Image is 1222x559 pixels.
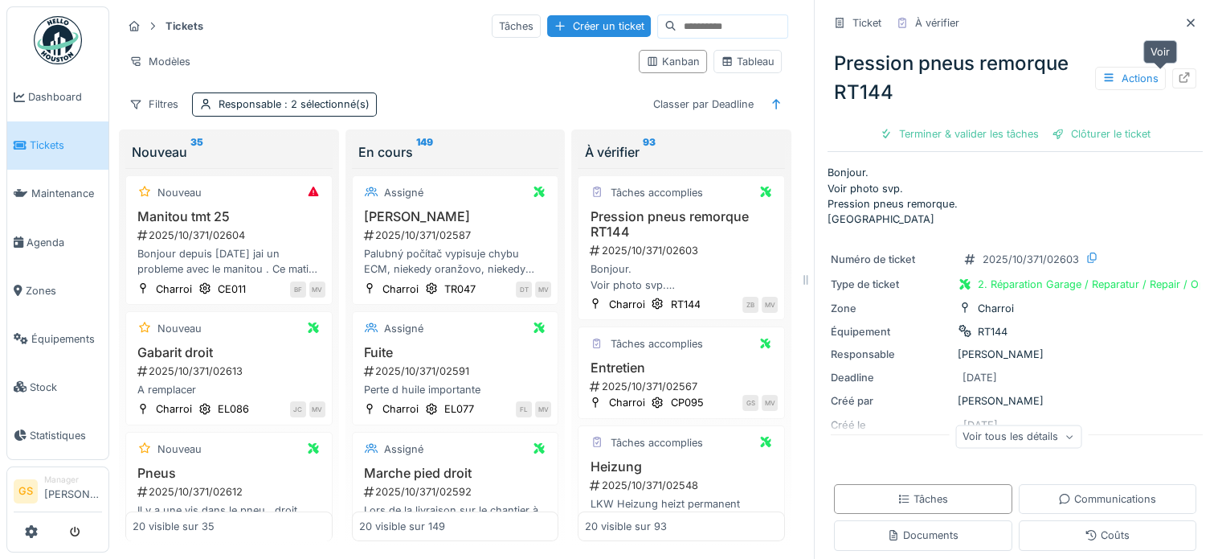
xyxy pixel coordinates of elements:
div: MV [309,401,325,417]
div: Type de ticket [831,277,951,292]
span: Statistiques [30,428,102,443]
li: GS [14,479,38,504]
div: À vérifier [584,142,779,162]
div: Tâches [492,14,541,38]
div: FL [516,401,532,417]
div: 2025/10/371/02604 [136,228,325,243]
div: 2025/10/371/02548 [588,478,778,493]
div: 20 visible sur 35 [133,519,215,534]
div: 2025/10/371/02587 [362,228,552,243]
span: Agenda [27,235,102,250]
div: 2025/10/371/02612 [136,484,325,499]
div: 20 visible sur 149 [359,519,445,534]
div: Tâches accomplies [610,185,702,200]
h3: Heizung [585,459,778,475]
div: En cours [358,142,553,162]
div: ZB [742,297,758,313]
h3: Pression pneus remorque RT144 [585,209,778,240]
div: MV [309,282,325,298]
div: Équipement [831,324,951,339]
div: MV [535,401,551,417]
h3: Fuite [359,345,552,360]
div: Palubný počítač vypisuje chybu ECM, niekedy oranžovo, niekedy červeno a vtedy vozidlo nemá výkon.... [359,246,552,277]
a: Zones [7,266,108,314]
div: JC [290,401,306,417]
div: 2025/10/371/02592 [362,484,552,499]
h3: Pneus [133,466,325,481]
div: Ticket [852,15,881,31]
div: Responsable [831,347,951,362]
div: RT144 [670,297,700,312]
div: GS [742,395,758,411]
div: Deadline [831,370,951,385]
div: EL077 [444,401,474,417]
div: Tâches accomplies [610,336,702,351]
div: Assigné [384,321,423,336]
div: [PERSON_NAME] [831,393,1200,409]
div: Nouveau [157,442,202,457]
div: Coûts [1085,528,1130,543]
h3: Marche pied droit [359,466,552,481]
a: Tickets [7,121,108,170]
a: Statistiques [7,411,108,459]
div: Terminer & valider les tâches [873,123,1045,145]
div: DT [516,282,532,298]
a: Maintenance [7,170,108,218]
div: Numéro de ticket [831,252,951,267]
div: 2025/10/371/02567 [588,379,778,394]
div: Charroi [978,301,1014,316]
div: 2025/10/371/02603 [983,252,1079,267]
div: Manager [44,474,102,486]
div: Perte d huile importante [359,382,552,397]
h3: Manitou tmt 25 [133,209,325,224]
div: Modèles [122,50,198,73]
span: Zones [26,283,102,298]
div: Nouveau [157,321,202,336]
div: Charroi [608,297,644,312]
div: Pression pneus remorque RT144 [828,43,1203,113]
div: Créé par [831,393,951,409]
div: 20 visible sur 93 [585,519,667,534]
div: 2025/10/371/02591 [362,364,552,379]
span: : 2 sélectionné(s) [281,98,370,110]
a: GS Manager[PERSON_NAME] [14,474,102,512]
div: Charroi [608,395,644,410]
div: Documents [887,528,958,543]
div: Tâches accomplies [610,435,702,450]
div: 2025/10/371/02613 [136,364,325,379]
span: Tickets [30,138,102,153]
span: Dashboard [28,89,102,105]
div: RT144 [978,324,1007,339]
div: LKW Heizung heizt permanent [585,496,778,512]
a: Équipements [7,314,108,363]
img: Badge_color-CXgf-gQk.svg [34,16,82,64]
div: Charroi [382,282,419,297]
p: Bonjour. Voir photo svp. Pression pneus remorque. [GEOGRAPHIC_DATA] [828,165,1203,227]
div: Voir tous les détails [955,425,1081,448]
a: Agenda [7,218,108,266]
div: Charroi [156,401,192,417]
div: Responsable [219,97,370,112]
div: Assigné [384,442,423,457]
div: EL086 [218,401,249,417]
span: Maintenance [31,186,102,201]
div: Créer un ticket [547,15,651,37]
span: Équipements [31,331,102,347]
div: A remplacer [133,382,325,397]
div: Nouveau [157,185,202,200]
div: [PERSON_NAME] [831,347,1200,362]
div: Voir [1143,40,1177,64]
div: Zone [831,301,951,316]
strong: Tickets [159,18,210,34]
div: 2025/10/371/02603 [588,243,778,258]
div: MV [762,395,778,411]
div: Nouveau [132,142,326,162]
div: Charroi [382,401,419,417]
a: Dashboard [7,73,108,121]
div: [DATE] [962,370,997,385]
div: Actions [1095,67,1166,90]
div: Tableau [721,54,774,69]
sup: 93 [642,142,655,162]
h3: Entretien [585,360,778,376]
div: MV [535,282,551,298]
